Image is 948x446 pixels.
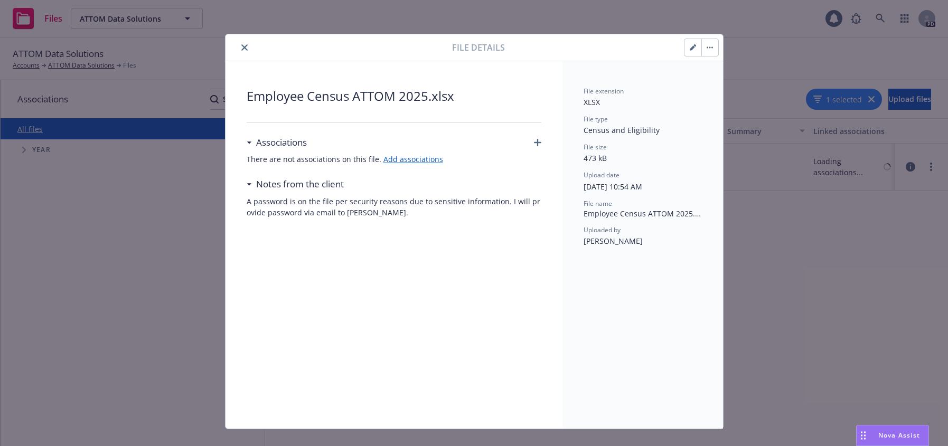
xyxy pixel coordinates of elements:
button: Nova Assist [856,425,929,446]
div: Drag to move [857,425,870,445]
span: A password is on the file per security reasons due to sensitive information. I will provide passw... [247,196,541,218]
div: Associations [247,136,307,149]
span: Upload date [584,170,620,179]
span: File extension [584,87,624,96]
span: Employee Census ATTOM 2025.xlsx [247,87,541,106]
span: Census and Eligibility [584,125,660,135]
div: Notes from the client [247,177,344,191]
h3: Associations [256,136,307,149]
span: Nova Assist [878,431,920,440]
span: There are not associations on this file. [247,154,541,165]
button: close [238,41,251,54]
span: XLSX [584,97,600,107]
span: Employee Census ATTOM 2025.xlsx [584,208,702,219]
span: File size [584,143,607,151]
span: Uploaded by [584,225,621,234]
span: File name [584,199,612,208]
span: 473 kB [584,153,607,163]
span: [PERSON_NAME] [584,236,643,246]
a: Add associations [383,154,443,164]
h3: Notes from the client [256,177,344,191]
span: [DATE] 10:54 AM [584,182,642,192]
span: File type [584,115,608,124]
span: File details [452,41,505,54]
